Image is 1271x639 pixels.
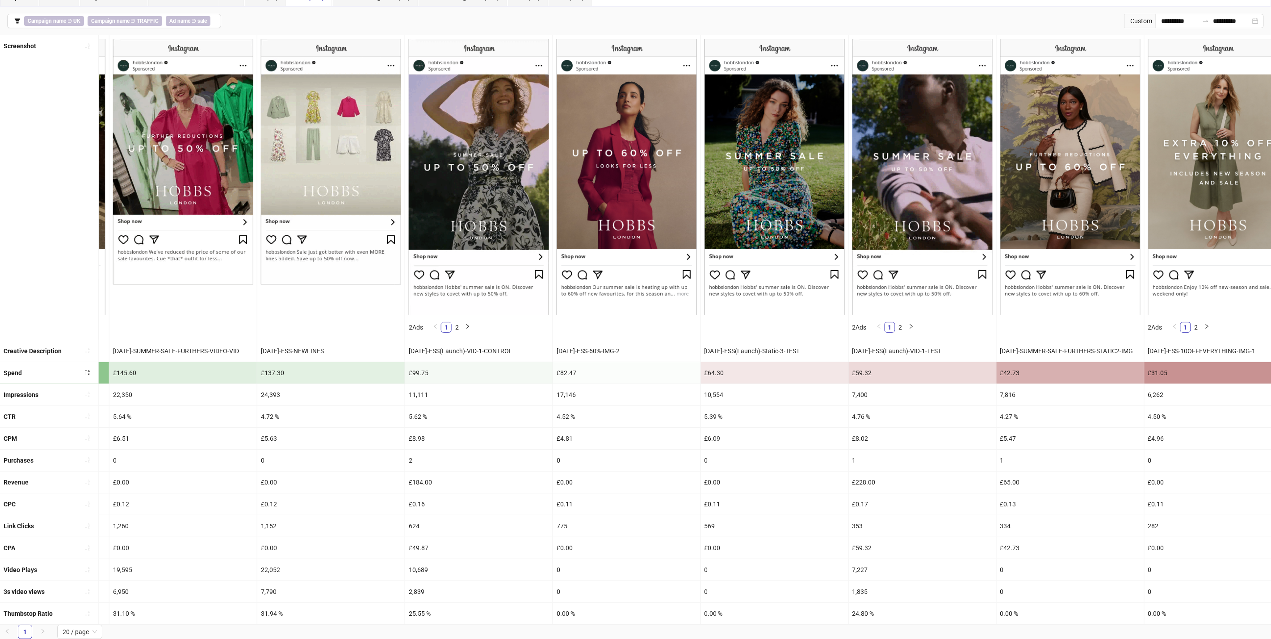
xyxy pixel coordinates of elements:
[109,581,257,602] div: 6,950
[852,324,867,331] span: 2 Ads
[109,406,257,427] div: 5.64 %
[1181,322,1191,332] a: 1
[84,523,91,529] span: sort-ascending
[433,324,438,329] span: left
[553,428,701,449] div: £4.81
[257,515,405,537] div: 1,152
[109,428,257,449] div: £6.51
[113,39,253,284] img: Screenshot 120229779769410624
[1191,322,1201,332] a: 2
[462,322,473,333] li: Next Page
[84,610,91,617] span: sort-ascending
[4,479,29,486] b: Revenue
[405,537,553,559] div: £49.87
[4,369,22,376] b: Spend
[36,625,50,639] li: Next Page
[553,559,701,581] div: 0
[997,493,1144,515] div: £0.13
[430,322,441,333] button: left
[705,39,845,314] img: Screenshot 120228434384370624
[997,340,1144,362] div: [DATE]-SUMMER-SALE-FURTHERS-STATIC2-IMG
[84,347,91,354] span: sort-ascending
[84,545,91,551] span: sort-ascending
[4,588,45,595] b: 3s video views
[257,537,405,559] div: £0.00
[465,324,470,329] span: right
[169,18,190,24] b: Ad name
[701,515,848,537] div: 569
[701,472,848,493] div: £0.00
[109,559,257,581] div: 19,595
[18,625,32,639] li: 1
[452,322,462,333] li: 2
[257,581,405,602] div: 7,790
[405,493,553,515] div: £0.16
[257,428,405,449] div: £5.63
[701,537,848,559] div: £0.00
[997,450,1144,471] div: 1
[405,340,553,362] div: [DATE]-ESS(Launch)-VID-1-CONTROL
[849,428,996,449] div: £8.02
[257,493,405,515] div: £0.12
[405,559,553,581] div: 10,689
[701,428,848,449] div: £6.09
[4,391,38,398] b: Impressions
[28,18,66,24] b: Campaign name
[701,384,848,405] div: 10,554
[441,322,451,332] a: 1
[4,413,16,420] b: CTR
[257,406,405,427] div: 4.72 %
[84,589,91,595] span: sort-ascending
[557,39,697,314] img: Screenshot 120230131889540624
[997,559,1144,581] div: 0
[84,391,91,397] span: sort-ascending
[997,406,1144,427] div: 4.27 %
[257,603,405,624] div: 31.94 %
[84,43,91,49] span: sort-ascending
[24,16,84,26] span: ∋
[91,18,130,24] b: Campaign name
[701,493,848,515] div: £0.11
[4,544,15,551] b: CPA
[1000,39,1141,314] img: Screenshot 120230253323980624
[405,515,553,537] div: 624
[36,625,50,639] button: right
[73,18,80,24] b: UK
[137,18,159,24] b: TRAFFIC
[877,324,882,329] span: left
[1170,322,1180,333] li: Previous Page
[109,493,257,515] div: £0.12
[409,39,549,314] img: Screenshot 120228434463850624
[553,515,701,537] div: 775
[4,42,36,50] b: Screenshot
[701,559,848,581] div: 0
[849,472,996,493] div: £228.00
[997,362,1144,384] div: £42.73
[553,603,701,624] div: 0.00 %
[909,324,914,329] span: right
[257,340,405,362] div: [DATE]-ESS-NEWLINES
[405,581,553,602] div: 2,839
[1148,324,1162,331] span: 2 Ads
[553,472,701,493] div: £0.00
[4,610,53,617] b: Thumbstop Ratio
[849,515,996,537] div: 353
[1202,17,1209,25] span: to
[997,603,1144,624] div: 0.00 %
[4,435,17,442] b: CPM
[109,384,257,405] div: 22,350
[1202,322,1212,333] li: Next Page
[84,457,91,463] span: sort-ascending
[849,493,996,515] div: £0.17
[109,340,257,362] div: [DATE]-SUMMER-SALE-FURTHERS-VIDEO-VID
[84,413,91,419] span: sort-ascending
[849,362,996,384] div: £59.32
[405,362,553,384] div: £99.75
[257,472,405,493] div: £0.00
[906,322,917,333] button: right
[896,322,906,332] a: 2
[405,603,553,624] div: 25.55 %
[257,362,405,384] div: £137.30
[997,384,1144,405] div: 7,816
[40,629,46,634] span: right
